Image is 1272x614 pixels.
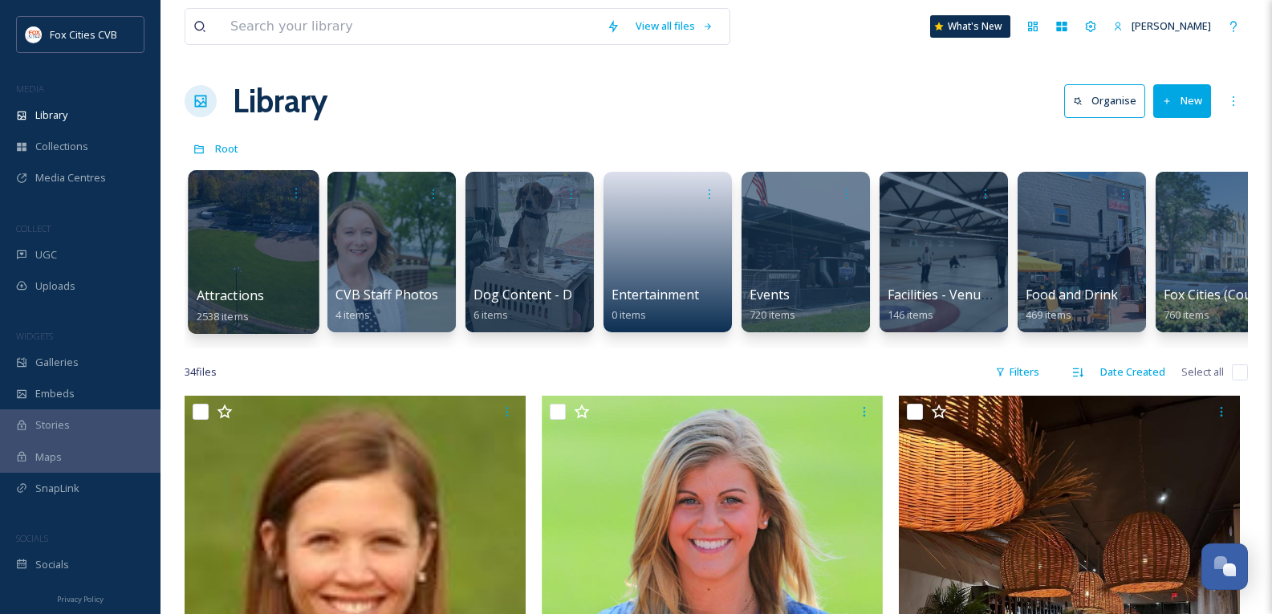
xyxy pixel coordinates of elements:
[930,15,1010,38] a: What's New
[35,355,79,370] span: Galleries
[1181,364,1224,380] span: Select all
[35,108,67,123] span: Library
[888,307,933,322] span: 146 items
[750,287,795,322] a: Events720 items
[16,83,44,95] span: MEDIA
[57,588,104,608] a: Privacy Policy
[16,330,53,342] span: WIDGETS
[185,364,217,380] span: 34 file s
[888,286,1101,303] span: Facilities - Venues - Meeting Spaces
[16,222,51,234] span: COLLECT
[1026,287,1118,322] a: Food and Drink469 items
[473,286,639,303] span: Dog Content - Dog Friendly
[35,449,62,465] span: Maps
[1092,356,1173,388] div: Date Created
[612,287,699,322] a: Entertainment0 items
[35,247,57,262] span: UGC
[1132,18,1211,33] span: [PERSON_NAME]
[1064,84,1153,117] a: Organise
[35,386,75,401] span: Embeds
[197,288,265,323] a: Attractions2538 items
[473,307,508,322] span: 6 items
[35,170,106,185] span: Media Centres
[987,356,1047,388] div: Filters
[1026,286,1118,303] span: Food and Drink
[197,308,249,323] span: 2538 items
[233,77,327,125] a: Library
[612,286,699,303] span: Entertainment
[1164,307,1209,322] span: 760 items
[612,307,646,322] span: 0 items
[335,286,438,303] span: CVB Staff Photos
[335,287,438,322] a: CVB Staff Photos4 items
[35,279,75,294] span: Uploads
[215,141,238,156] span: Root
[1026,307,1071,322] span: 469 items
[35,139,88,154] span: Collections
[1201,543,1248,590] button: Open Chat
[57,594,104,604] span: Privacy Policy
[1064,84,1145,117] button: Organise
[750,307,795,322] span: 720 items
[1105,10,1219,42] a: [PERSON_NAME]
[50,27,117,42] span: Fox Cities CVB
[16,532,48,544] span: SOCIALS
[222,9,599,44] input: Search your library
[750,286,790,303] span: Events
[1153,84,1211,117] button: New
[473,287,639,322] a: Dog Content - Dog Friendly6 items
[888,287,1101,322] a: Facilities - Venues - Meeting Spaces146 items
[215,139,238,158] a: Root
[628,10,721,42] a: View all files
[197,287,265,304] span: Attractions
[35,417,70,433] span: Stories
[35,481,79,496] span: SnapLink
[335,307,370,322] span: 4 items
[35,557,69,572] span: Socials
[26,26,42,43] img: images.png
